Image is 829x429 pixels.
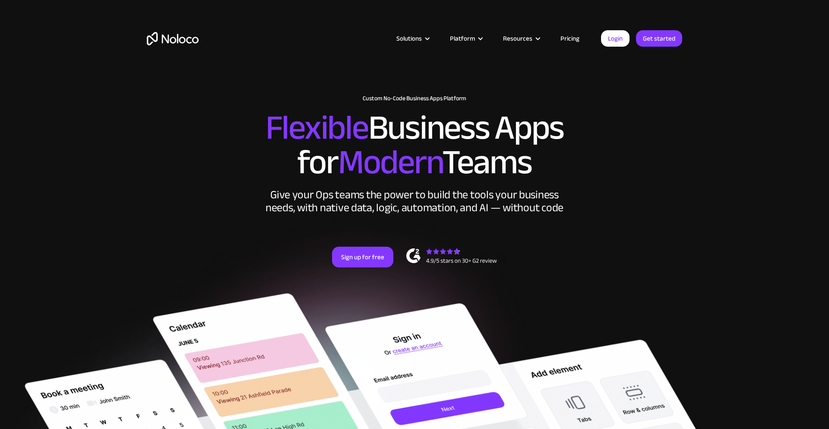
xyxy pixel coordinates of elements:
div: Platform [439,33,492,44]
div: Resources [503,33,532,44]
a: home [147,32,199,45]
h1: Custom No-Code Business Apps Platform [147,95,682,102]
div: Solutions [386,33,439,44]
a: Pricing [550,33,590,44]
div: Resources [492,33,550,44]
span: Modern [338,130,442,194]
div: Solutions [396,33,422,44]
div: Platform [450,33,475,44]
h2: Business Apps for Teams [147,111,682,180]
a: Sign up for free [332,247,393,267]
a: Get started [636,30,682,47]
div: Give your Ops teams the power to build the tools your business needs, with native data, logic, au... [263,188,566,214]
span: Flexible [266,95,368,160]
a: Login [601,30,630,47]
